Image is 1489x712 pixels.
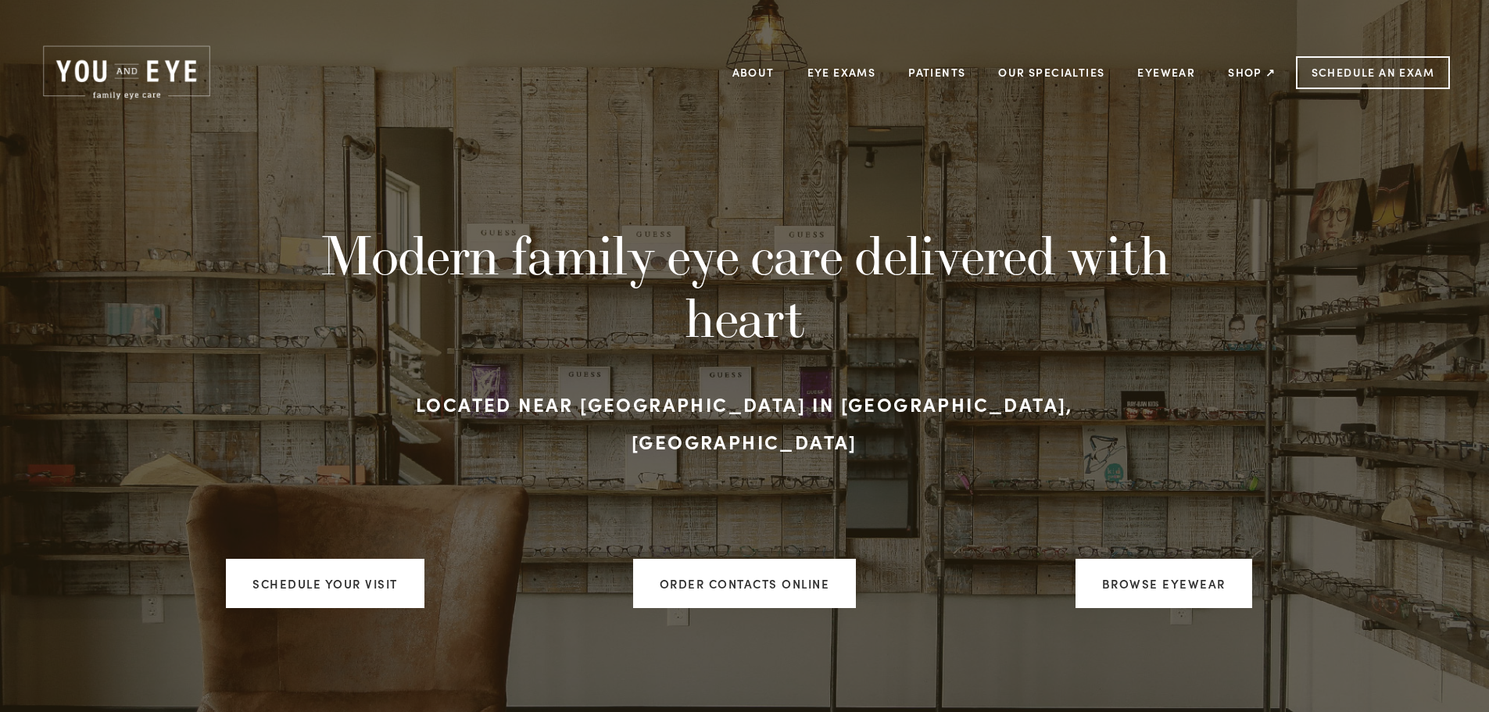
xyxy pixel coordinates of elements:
[732,60,775,84] a: About
[416,391,1079,454] strong: Located near [GEOGRAPHIC_DATA] in [GEOGRAPHIC_DATA], [GEOGRAPHIC_DATA]
[1137,60,1195,84] a: Eyewear
[1296,56,1450,89] a: Schedule an Exam
[633,559,857,608] a: ORDER CONTACTS ONLINE
[39,43,214,102] img: Rochester, MN | You and Eye | Family Eye Care
[908,60,965,84] a: Patients
[226,559,424,608] a: Schedule your visit
[1228,60,1276,84] a: Shop ↗
[1076,559,1252,608] a: Browse Eyewear
[315,224,1175,349] h1: Modern family eye care delivered with heart
[807,60,876,84] a: Eye Exams
[998,65,1104,80] a: Our Specialties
